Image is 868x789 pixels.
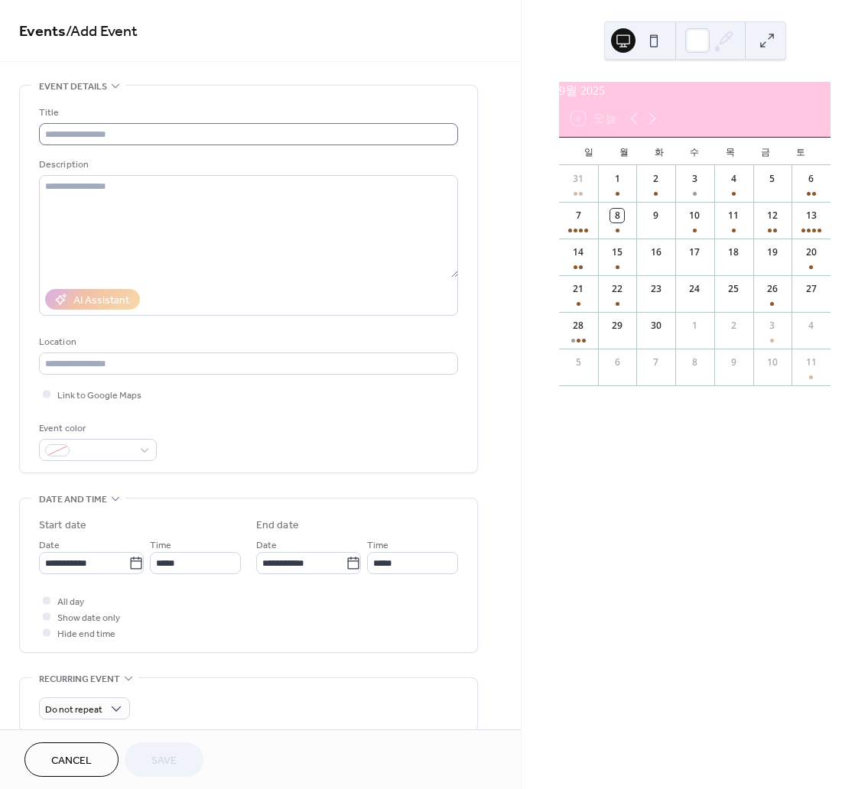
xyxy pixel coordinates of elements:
div: 5 [766,172,779,186]
div: 금 [748,138,783,165]
span: Show date only [57,610,120,626]
div: 4 [805,319,818,333]
div: 1 [688,319,701,333]
div: 29 [610,319,624,333]
span: Date [256,537,277,554]
div: 11 [805,356,818,369]
div: 목 [713,138,748,165]
div: 10 [688,209,701,222]
div: 9월 2025 [559,82,831,100]
div: Description [39,157,455,173]
a: Events [19,17,66,47]
div: 13 [805,209,818,222]
div: 수 [677,138,712,165]
div: 22 [610,282,624,296]
div: 19 [766,245,779,259]
div: 21 [571,282,585,296]
div: 14 [571,245,585,259]
div: 9 [727,356,740,369]
span: Time [367,537,388,554]
span: Date [39,537,60,554]
div: Start date [39,518,86,534]
span: Link to Google Maps [57,388,141,404]
div: 3 [688,172,701,186]
div: End date [256,518,299,534]
div: 일 [571,138,606,165]
span: Event details [39,79,107,95]
div: 6 [610,356,624,369]
div: 8 [688,356,701,369]
div: Location [39,334,455,350]
div: 8 [610,209,624,222]
span: Date and time [39,492,107,508]
span: Do not repeat [45,701,102,719]
div: 18 [727,245,740,259]
div: 월 [606,138,642,165]
div: 27 [805,282,818,296]
div: 16 [649,245,663,259]
div: 화 [642,138,677,165]
div: 6 [805,172,818,186]
div: 토 [783,138,818,165]
div: 28 [571,319,585,333]
div: 5 [571,356,585,369]
div: 11 [727,209,740,222]
span: Hide end time [57,626,115,642]
div: 3 [766,319,779,333]
span: Time [150,537,171,554]
div: 1 [610,172,624,186]
div: Title [39,105,455,121]
span: Recurring event [39,671,120,687]
div: 9 [649,209,663,222]
span: / Add Event [66,17,138,47]
div: 12 [766,209,779,222]
div: 24 [688,282,701,296]
div: 2 [727,319,740,333]
div: 26 [766,282,779,296]
div: 15 [610,245,624,259]
div: 25 [727,282,740,296]
div: 10 [766,356,779,369]
div: 23 [649,282,663,296]
span: Cancel [51,753,92,769]
div: 7 [571,209,585,222]
div: 2 [649,172,663,186]
div: 7 [649,356,663,369]
div: 31 [571,172,585,186]
button: Cancel [24,742,119,777]
div: 4 [727,172,740,186]
div: 30 [649,319,663,333]
div: Event color [39,420,154,437]
div: 17 [688,245,701,259]
span: All day [57,594,84,610]
div: 20 [805,245,818,259]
